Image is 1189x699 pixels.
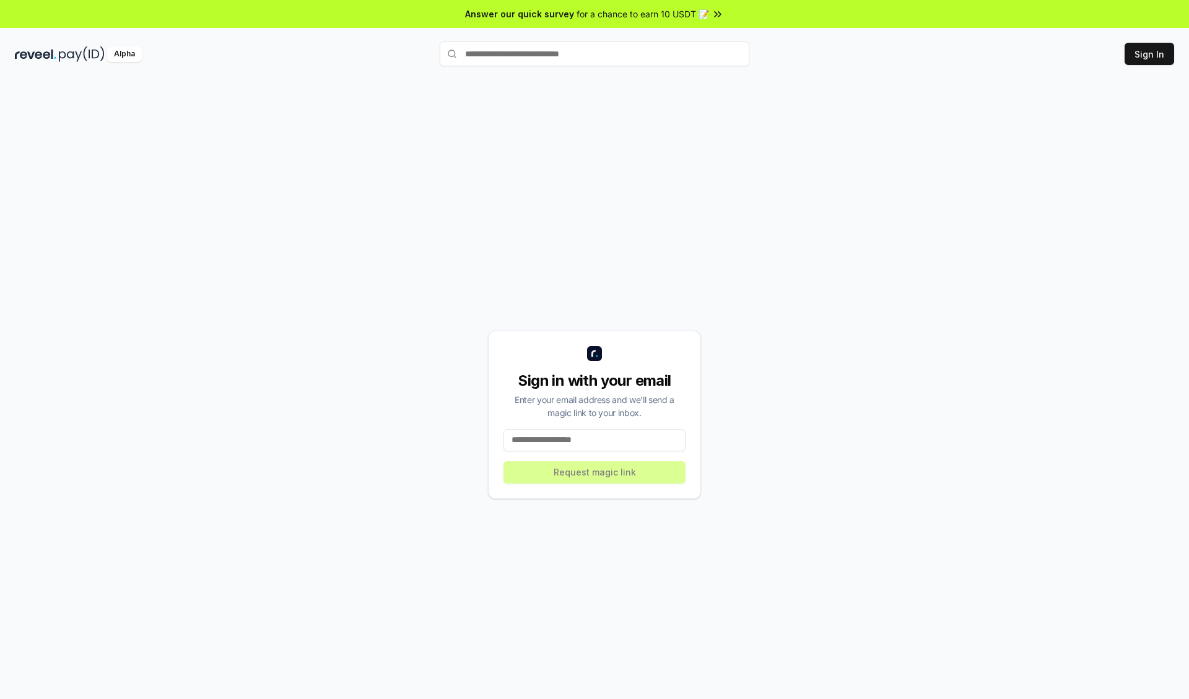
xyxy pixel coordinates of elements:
span: for a chance to earn 10 USDT 📝 [577,7,709,20]
div: Sign in with your email [503,371,686,391]
img: reveel_dark [15,46,56,62]
img: pay_id [59,46,105,62]
div: Alpha [107,46,142,62]
div: Enter your email address and we’ll send a magic link to your inbox. [503,393,686,419]
span: Answer our quick survey [465,7,574,20]
button: Sign In [1125,43,1174,65]
img: logo_small [587,346,602,361]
